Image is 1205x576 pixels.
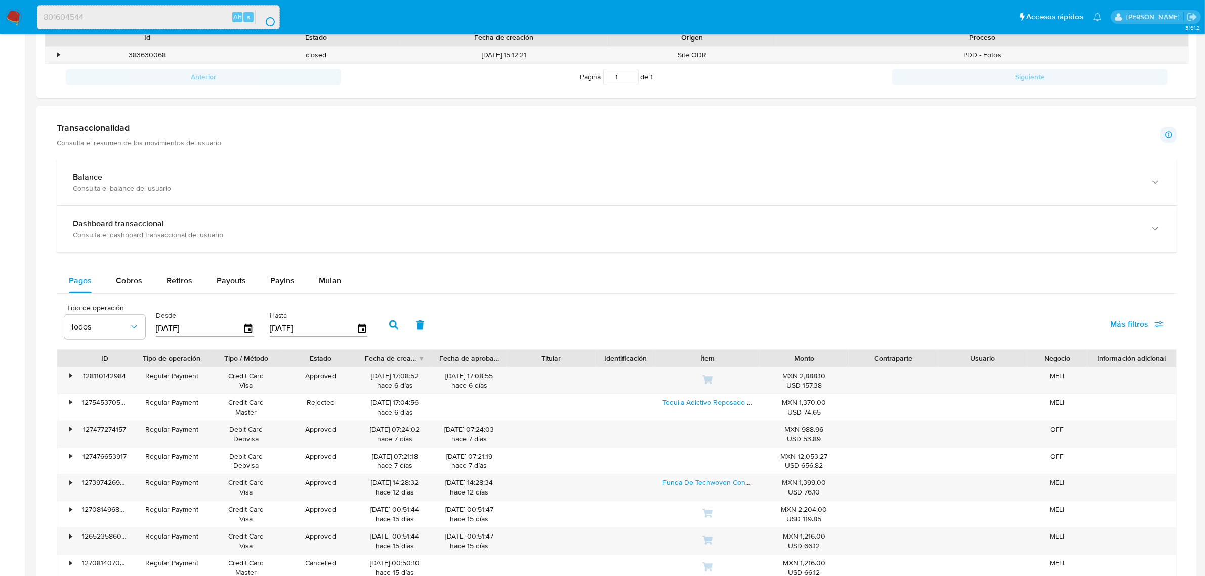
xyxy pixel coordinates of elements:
button: Siguiente [892,69,1168,85]
span: s [247,12,250,22]
a: Salir [1187,12,1197,22]
input: Buscar usuario o caso... [37,11,279,24]
p: marianathalie.grajeda@mercadolibre.com.mx [1126,12,1183,22]
div: Fecha de creación [407,32,601,43]
span: 3.161.2 [1185,24,1200,32]
span: Accesos rápidos [1026,12,1083,22]
div: 383630068 [63,47,231,63]
div: Id [70,32,224,43]
div: Proceso [783,32,1181,43]
div: Site ODR [608,47,776,63]
div: [DATE] 15:12:21 [400,47,608,63]
div: PDD - Fotos [776,47,1188,63]
span: 1 [651,72,653,82]
div: • [57,50,60,60]
div: Estado [238,32,393,43]
button: Anterior [66,69,341,85]
button: search-icon [255,10,276,24]
div: Origen [615,32,769,43]
span: Alt [233,12,241,22]
span: Página de [580,69,653,85]
a: Notificaciones [1093,13,1102,21]
div: closed [231,47,400,63]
